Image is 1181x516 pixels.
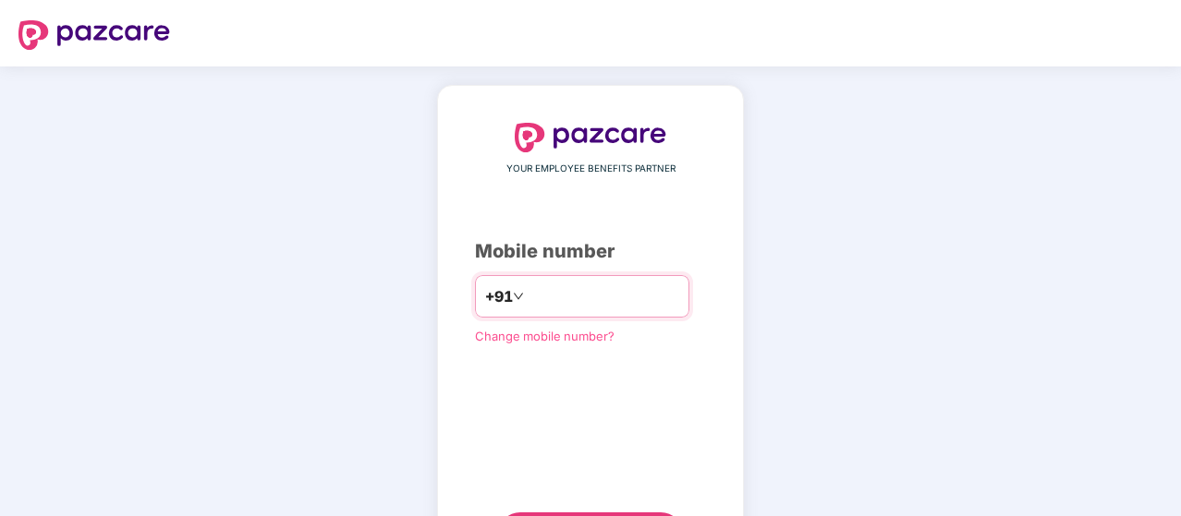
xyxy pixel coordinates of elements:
img: logo [515,123,666,152]
a: Change mobile number? [475,329,615,343]
span: +91 [485,285,513,308]
span: down [513,291,524,302]
div: Mobile number [475,237,706,266]
img: logo [18,20,170,50]
span: YOUR EMPLOYEE BENEFITS PARTNER [506,162,676,176]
